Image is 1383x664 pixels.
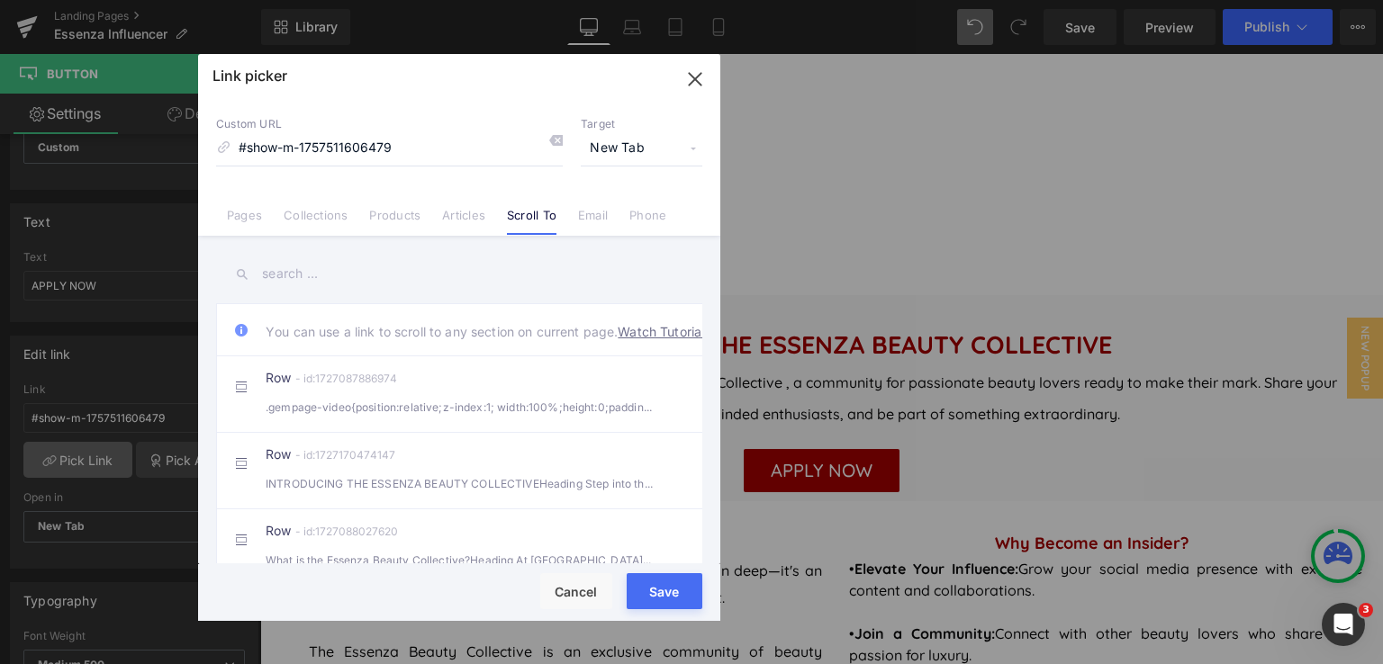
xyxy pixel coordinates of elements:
[589,506,594,524] span: •
[589,506,1102,545] span: Grow your social media presence with exclusive content and collaborations.
[266,398,653,417] div: .gempage-video{position:relative;z-index:1; width:100%;height:0;padding-bottom:5
[369,208,420,235] a: Products
[589,569,1102,612] p: • Connect with other beauty lovers who share your passion for luxury.
[284,208,348,235] a: Collections
[735,479,928,499] strong: Why Become an Insider?
[266,474,653,493] div: INTRODUCING THE ESSENZA BEAUTY COLLECTIVEHeading Step into the world of luxur
[1322,603,1365,646] iframe: Intercom live chat
[266,372,291,384] a: Row
[507,208,556,235] a: Scroll To
[266,319,704,341] span: You can use a link to scroll to any section on current page.
[291,525,398,538] div: - id:1727088027620
[484,395,639,438] a: APPLY NOW
[212,67,287,85] p: Link picker
[594,570,735,588] strong: Join a Community:
[581,117,702,131] p: Target
[227,208,262,235] a: Pages
[291,372,397,385] div: - id:1727087886974
[581,131,702,166] span: New Tab
[1087,264,1123,345] span: New Popup
[216,117,563,131] p: Custom URL
[266,525,291,537] a: Row
[578,208,608,235] a: Email
[1359,603,1373,617] span: 3
[216,131,563,166] input: https://gempages.net
[511,395,612,438] span: APPLY NOW
[216,254,702,294] input: search ...
[291,448,395,462] div: - id:1727170474147
[266,551,653,570] div: What is the Essenza Beauty Collective?Heading At [GEOGRAPHIC_DATA], we believe beauty i
[618,322,704,341] a: Watch Tutorial
[627,573,702,609] button: Save
[442,208,485,235] a: Articles
[272,275,852,306] strong: INTRODUCING THE ESSENZA BEAUTY COLLECTIVE
[540,573,612,609] button: Cancel
[594,506,759,524] strong: Elevate Your Influence:
[266,448,291,461] a: Row
[629,208,666,235] a: Phone
[139,479,444,499] strong: What is the Essenza Beauty Collective?
[49,588,562,633] span: The Essenza Beauty Collective is an exclusive community of beauty connoisseurs who live and breat...
[46,319,1077,369] span: Step into the world of luxury beauty with the Essenza Beauty Collective , a community for passion...
[49,507,562,552] span: At [GEOGRAPHIC_DATA], we believe beauty is more than skin deep—it's an art form, an expression of...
